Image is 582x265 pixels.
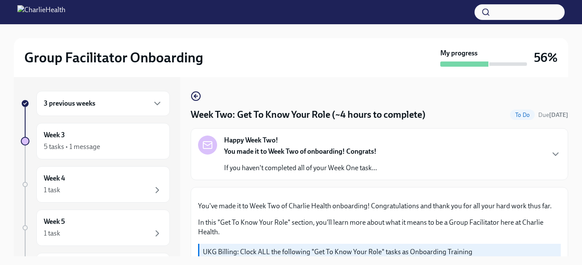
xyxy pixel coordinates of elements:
[538,111,568,119] span: September 22nd, 2025 10:00
[21,123,170,159] a: Week 35 tasks • 1 message
[44,142,100,152] div: 5 tasks • 1 message
[224,147,377,155] strong: You made it to Week Two of onboarding! Congrats!
[198,201,561,211] p: You've made it to Week Two of Charlie Health onboarding! Congratulations and thank you for all yo...
[44,174,65,183] h6: Week 4
[510,112,535,118] span: To Do
[203,247,557,257] p: UKG Billing: Clock ALL the following "Get To Know Your Role" tasks as Onboarding Training
[44,130,65,140] h6: Week 3
[24,49,203,66] h2: Group Facilitator Onboarding
[44,99,95,108] h6: 3 previous weeks
[440,48,478,58] strong: My progress
[191,108,426,121] h4: Week Two: Get To Know Your Role (~4 hours to complete)
[44,229,60,238] div: 1 task
[549,111,568,119] strong: [DATE]
[538,111,568,119] span: Due
[21,166,170,203] a: Week 41 task
[198,218,561,237] p: In this "Get To Know Your Role" section, you'll learn more about what it means to be a Group Faci...
[224,136,278,145] strong: Happy Week Two!
[224,163,377,173] p: If you haven't completed all of your Week One task...
[44,185,60,195] div: 1 task
[44,217,65,226] h6: Week 5
[534,50,558,65] h3: 56%
[17,5,65,19] img: CharlieHealth
[36,91,170,116] div: 3 previous weeks
[21,210,170,246] a: Week 51 task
